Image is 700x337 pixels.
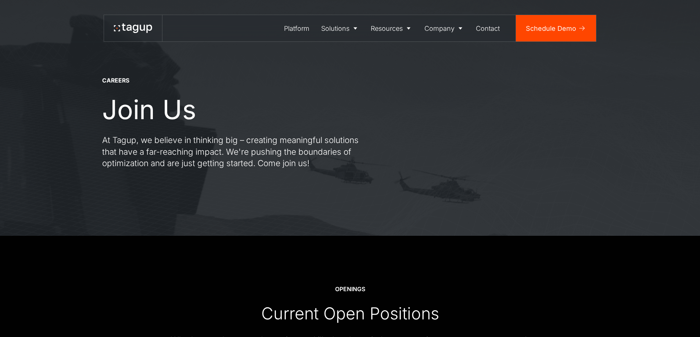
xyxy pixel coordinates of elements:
[102,77,129,85] div: CAREERS
[371,23,403,33] div: Resources
[315,15,365,41] a: Solutions
[419,15,470,41] a: Company
[526,23,576,33] div: Schedule Demo
[476,23,500,33] div: Contact
[516,15,596,41] a: Schedule Demo
[365,15,419,41] a: Resources
[279,15,316,41] a: Platform
[102,95,196,124] h1: Join Us
[102,134,367,169] p: At Tagup, we believe in thinking big – creating meaningful solutions that have a far-reaching imp...
[321,23,349,33] div: Solutions
[284,23,309,33] div: Platform
[335,285,365,293] div: OPENINGS
[424,23,455,33] div: Company
[470,15,506,41] a: Contact
[261,303,439,324] div: Current Open Positions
